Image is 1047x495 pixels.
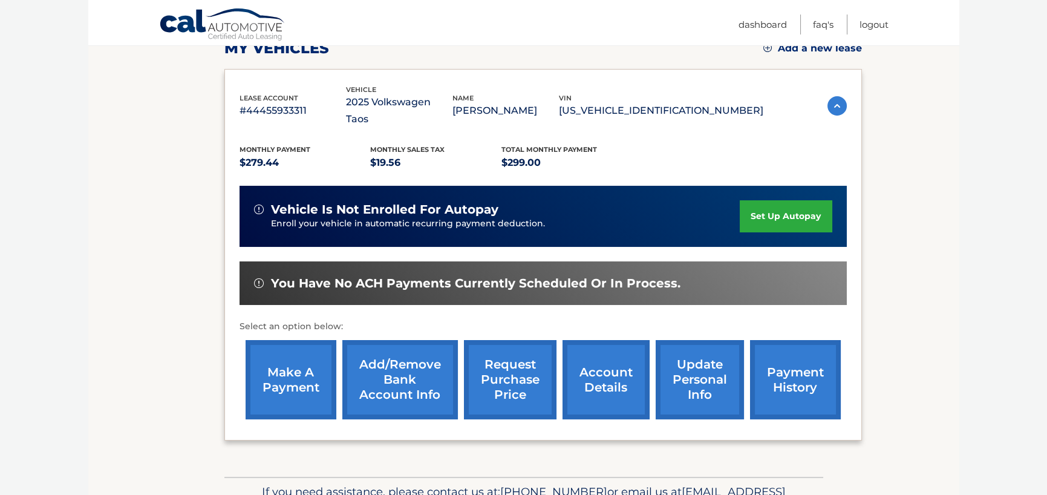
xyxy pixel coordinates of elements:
[240,154,371,171] p: $279.44
[452,94,474,102] span: name
[656,340,744,419] a: update personal info
[224,39,329,57] h2: my vehicles
[159,8,286,43] a: Cal Automotive
[739,15,787,34] a: Dashboard
[559,102,763,119] p: [US_VEHICLE_IDENTIFICATION_NUMBER]
[346,85,376,94] span: vehicle
[254,278,264,288] img: alert-white.svg
[346,94,452,128] p: 2025 Volkswagen Taos
[563,340,650,419] a: account details
[452,102,559,119] p: [PERSON_NAME]
[464,340,556,419] a: request purchase price
[240,94,298,102] span: lease account
[271,202,498,217] span: vehicle is not enrolled for autopay
[246,340,336,419] a: make a payment
[254,205,264,214] img: alert-white.svg
[763,44,772,52] img: add.svg
[813,15,833,34] a: FAQ's
[240,320,847,334] p: Select an option below:
[827,96,847,116] img: accordion-active.svg
[859,15,889,34] a: Logout
[559,94,572,102] span: vin
[501,145,597,154] span: Total Monthly Payment
[740,200,832,232] a: set up autopay
[370,145,445,154] span: Monthly sales Tax
[763,42,862,54] a: Add a new lease
[240,145,310,154] span: Monthly Payment
[271,276,680,291] span: You have no ACH payments currently scheduled or in process.
[750,340,841,419] a: payment history
[240,102,346,119] p: #44455933311
[501,154,633,171] p: $299.00
[370,154,501,171] p: $19.56
[342,340,458,419] a: Add/Remove bank account info
[271,217,740,231] p: Enroll your vehicle in automatic recurring payment deduction.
